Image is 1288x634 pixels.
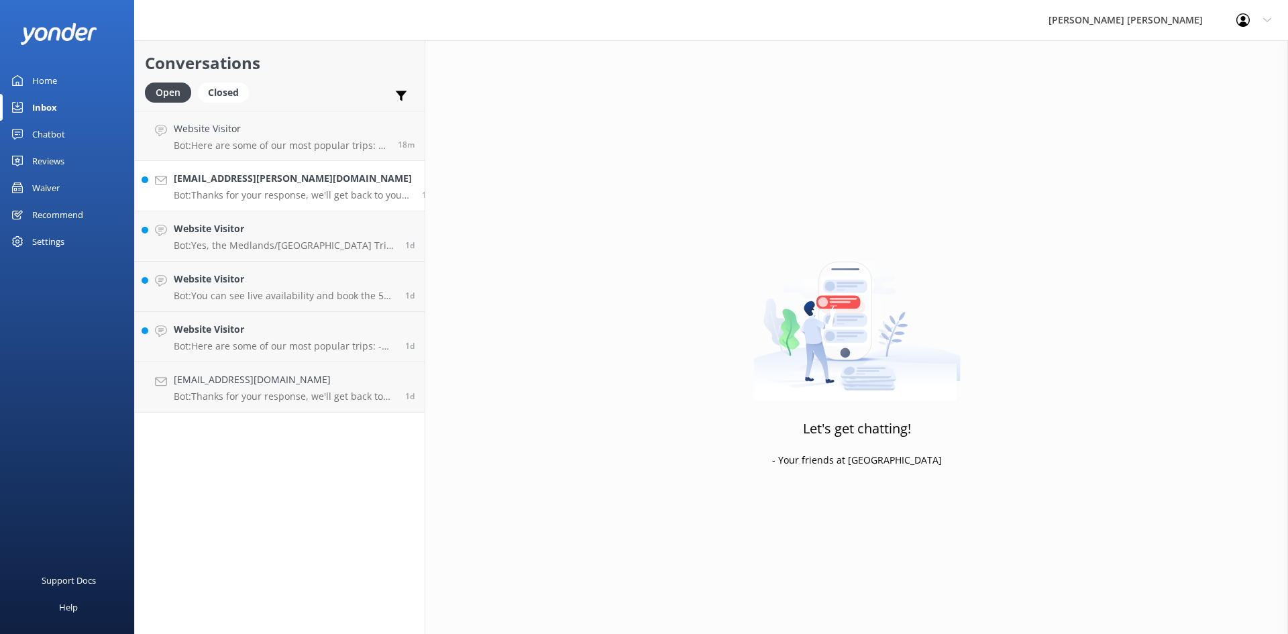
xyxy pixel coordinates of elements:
div: Settings [32,228,64,255]
div: Closed [198,83,249,103]
div: Help [59,594,78,621]
h2: Conversations [145,50,415,76]
h4: Website Visitor [174,121,388,136]
p: Bot: Thanks for your response, we'll get back to you as soon as we can during opening hours. [174,390,395,403]
h4: [EMAIL_ADDRESS][PERSON_NAME][DOMAIN_NAME] [174,171,412,186]
p: Bot: Yes, the Medlands/[GEOGRAPHIC_DATA] Trip #2 operates all year and you can choose to depart o... [174,240,395,252]
h4: [EMAIL_ADDRESS][DOMAIN_NAME] [174,372,395,387]
p: Bot: Thanks for your response, we'll get back to you as soon as we can during opening hours. [174,189,412,201]
p: Bot: Here are some of our most popular trips: - Our most popular multiday trip is the 3-Day Kayak... [174,340,395,352]
span: Sep 09 2025 07:15am (UTC +12:00) Pacific/Auckland [405,240,415,251]
div: Home [32,67,57,94]
div: Recommend [32,201,83,228]
h4: Website Visitor [174,221,395,236]
a: Website VisitorBot:Yes, the Medlands/[GEOGRAPHIC_DATA] Trip #2 operates all year and you can choo... [135,211,425,262]
div: Open [145,83,191,103]
p: Bot: You can see live availability and book the 5 Day Guided Walk online at [URL][DOMAIN_NAME]. [174,290,395,302]
h4: Website Visitor [174,272,395,286]
p: Bot: Here are some of our most popular trips: - Our most popular multiday trip is the 3-Day Kayak... [174,140,388,152]
a: Website VisitorBot:You can see live availability and book the 5 Day Guided Walk online at [URL][D... [135,262,425,312]
p: - Your friends at [GEOGRAPHIC_DATA] [772,453,942,468]
span: Sep 09 2025 06:37am (UTC +12:00) Pacific/Auckland [405,290,415,301]
div: Inbox [32,94,57,121]
div: Reviews [32,148,64,174]
div: Waiver [32,174,60,201]
div: Chatbot [32,121,65,148]
h3: Let's get chatting! [803,418,911,439]
img: yonder-white-logo.png [20,23,97,45]
span: Sep 10 2025 09:44am (UTC +12:00) Pacific/Auckland [398,139,415,150]
a: [EMAIL_ADDRESS][PERSON_NAME][DOMAIN_NAME]Bot:Thanks for your response, we'll get back to you as s... [135,161,425,211]
h4: Website Visitor [174,322,395,337]
span: Sep 09 2025 08:21am (UTC +12:00) Pacific/Auckland [422,189,431,201]
a: Open [145,85,198,99]
a: Website VisitorBot:Here are some of our most popular trips: - Our most popular multiday trip is t... [135,312,425,362]
a: Website VisitorBot:Here are some of our most popular trips: - Our most popular multiday trip is t... [135,111,425,161]
span: Sep 09 2025 05:12am (UTC +12:00) Pacific/Auckland [405,340,415,352]
a: Closed [198,85,256,99]
img: artwork of a man stealing a conversation from at giant smartphone [753,233,961,401]
span: Sep 09 2025 12:43am (UTC +12:00) Pacific/Auckland [405,390,415,402]
a: [EMAIL_ADDRESS][DOMAIN_NAME]Bot:Thanks for your response, we'll get back to you as soon as we can... [135,362,425,413]
div: Support Docs [42,567,96,594]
